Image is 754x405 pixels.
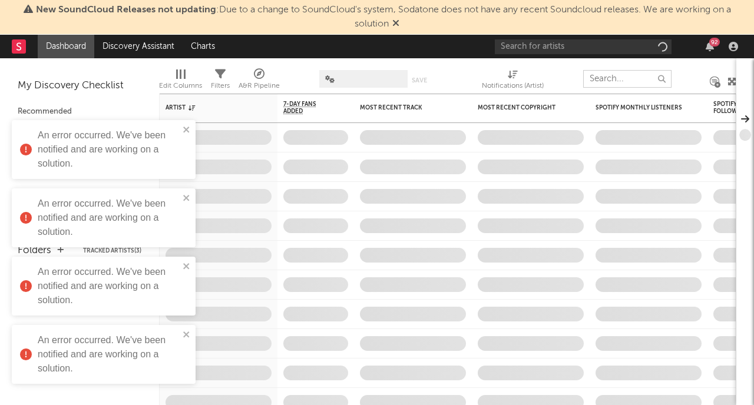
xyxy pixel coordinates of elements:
[283,101,330,115] span: 7-Day Fans Added
[166,104,254,111] div: Artist
[38,35,94,58] a: Dashboard
[482,64,544,98] div: Notifications (Artist)
[38,128,179,171] div: An error occurred. We've been notified and are working on a solution.
[495,39,672,54] input: Search for artists
[183,330,191,341] button: close
[412,77,427,84] button: Save
[94,35,183,58] a: Discovery Assistant
[211,64,230,98] div: Filters
[183,35,223,58] a: Charts
[38,197,179,239] div: An error occurred. We've been notified and are working on a solution.
[36,5,216,15] span: New SoundCloud Releases not updating
[709,38,720,47] div: 92
[183,125,191,136] button: close
[239,64,280,98] div: A&R Pipeline
[482,79,544,93] div: Notifications (Artist)
[211,79,230,93] div: Filters
[183,261,191,273] button: close
[583,70,672,88] input: Search...
[38,265,179,307] div: An error occurred. We've been notified and are working on a solution.
[183,193,191,204] button: close
[360,104,448,111] div: Most Recent Track
[18,105,141,119] div: Recommended
[596,104,684,111] div: Spotify Monthly Listeners
[392,19,399,29] span: Dismiss
[36,5,731,29] span: : Due to a change to SoundCloud's system, Sodatone does not have any recent Soundcloud releases. ...
[18,79,141,93] div: My Discovery Checklist
[159,79,202,93] div: Edit Columns
[706,42,714,51] button: 92
[239,79,280,93] div: A&R Pipeline
[159,64,202,98] div: Edit Columns
[38,333,179,376] div: An error occurred. We've been notified and are working on a solution.
[478,104,566,111] div: Most Recent Copyright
